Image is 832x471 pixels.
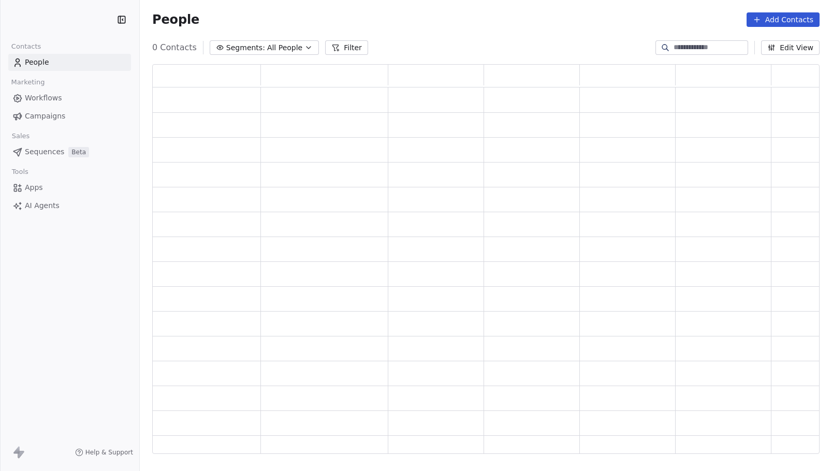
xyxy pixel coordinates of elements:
[25,111,65,122] span: Campaigns
[75,448,133,457] a: Help & Support
[152,12,199,27] span: People
[152,41,197,54] span: 0 Contacts
[8,197,131,214] a: AI Agents
[7,164,33,180] span: Tools
[8,143,131,160] a: SequencesBeta
[8,90,131,107] a: Workflows
[8,54,131,71] a: People
[68,147,89,157] span: Beta
[7,39,46,54] span: Contacts
[25,93,62,104] span: Workflows
[761,40,820,55] button: Edit View
[25,57,49,68] span: People
[267,42,302,53] span: All People
[7,75,49,90] span: Marketing
[25,182,43,193] span: Apps
[25,146,64,157] span: Sequences
[7,128,34,144] span: Sales
[226,42,265,53] span: Segments:
[325,40,368,55] button: Filter
[85,448,133,457] span: Help & Support
[8,179,131,196] a: Apps
[8,108,131,125] a: Campaigns
[25,200,60,211] span: AI Agents
[747,12,820,27] button: Add Contacts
